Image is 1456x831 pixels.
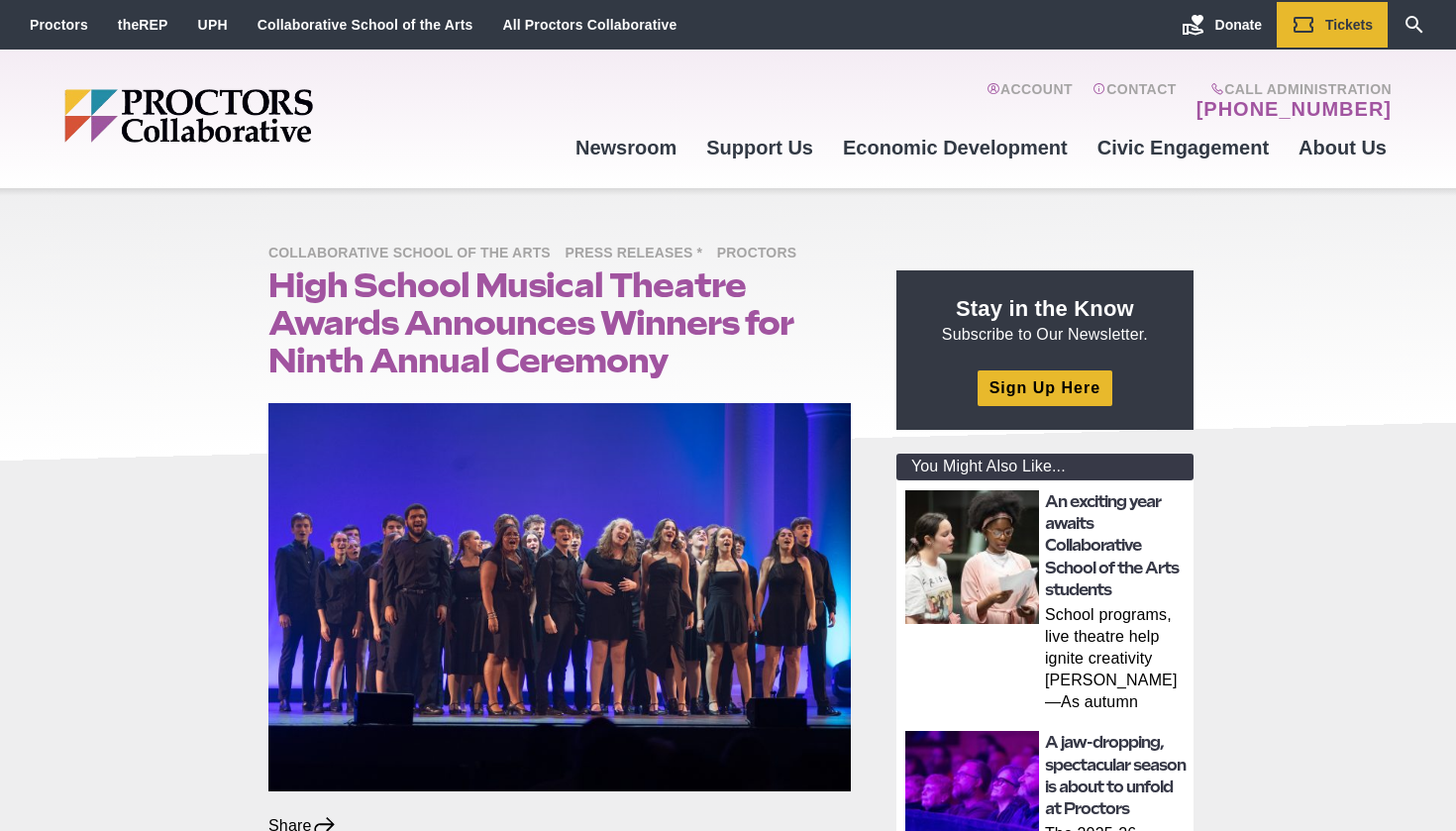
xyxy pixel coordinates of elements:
[920,294,1170,346] p: Subscribe to Our Newsletter.
[1045,733,1186,818] a: A jaw-dropping, spectacular season is about to unfold at Proctors
[905,490,1039,624] img: thumbnail: An exciting year awaits Collaborative School of the Arts students
[987,81,1073,121] a: Account
[828,121,1083,174] a: Economic Development
[1083,121,1284,174] a: Civic Engagement
[1167,2,1277,48] a: Donate
[1284,121,1402,174] a: About Us
[64,89,466,143] img: Proctors logo
[1196,97,1392,121] a: [PHONE_NUMBER]
[502,17,676,33] a: All Proctors Collaborative
[198,17,228,33] a: UPH
[1045,604,1188,717] p: School programs, live theatre help ignite creativity [PERSON_NAME]—As autumn creeps in and classe...
[561,121,691,174] a: Newsroom
[956,296,1134,321] strong: Stay in the Know
[1325,17,1373,33] span: Tickets
[896,454,1194,480] div: You Might Also Like...
[258,17,473,33] a: Collaborative School of the Arts
[565,244,712,260] a: Press Releases *
[30,17,88,33] a: Proctors
[978,370,1112,405] a: Sign Up Here
[1191,81,1392,97] span: Call Administration
[268,266,851,379] h1: High School Musical Theatre Awards Announces Winners for Ninth Annual Ceremony
[268,244,561,260] a: Collaborative School of the Arts
[691,121,828,174] a: Support Us
[565,242,712,266] span: Press Releases *
[1277,2,1388,48] a: Tickets
[268,242,561,266] span: Collaborative School of the Arts
[717,242,806,266] span: Proctors
[1092,81,1177,121] a: Contact
[1045,492,1179,600] a: An exciting year awaits Collaborative School of the Arts students
[1388,2,1441,48] a: Search
[1215,17,1262,33] span: Donate
[717,244,806,260] a: Proctors
[118,17,168,33] a: theREP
